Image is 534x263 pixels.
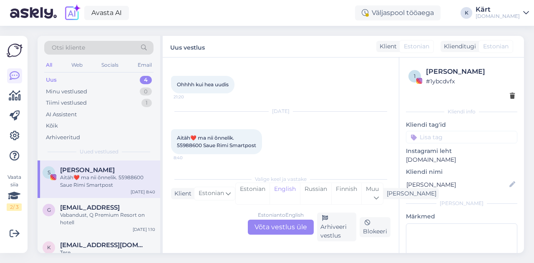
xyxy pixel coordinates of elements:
span: Ohhhh kui hea uudis [177,81,229,88]
span: Estonian [483,42,509,51]
div: [DATE] 8:40 [131,189,155,195]
div: Klienditugi [441,42,476,51]
div: Arhiveeri vestlus [317,213,356,241]
span: 21:20 [174,94,205,100]
div: 0 [140,88,152,96]
div: # 1ybcdvfx [426,77,515,86]
span: Syret Simson [60,166,115,174]
span: Uued vestlused [80,148,118,155]
span: 1 [414,73,416,79]
div: Võta vestlus üle [248,220,314,235]
div: Tiimi vestlused [46,99,87,107]
label: Uus vestlus [170,41,205,52]
div: Uus [46,76,57,84]
div: Socials [100,60,120,70]
p: Märkmed [406,212,517,221]
div: Väljaspool tööaega [355,5,441,20]
span: Estonian [199,189,224,198]
div: [DATE] 1:10 [133,226,155,233]
div: Kõik [46,122,58,130]
span: g [47,207,51,213]
p: Kliendi tag'id [406,120,517,129]
span: Aitäh❤️ ma nii õnnelik. 55988600 Saue Rimi Smartpost [177,135,256,148]
p: Instagrami leht [406,147,517,155]
div: Kliendi info [406,108,517,115]
span: katrin.hobemagi@gmail.com [60,241,147,249]
span: S [48,169,50,175]
input: Lisa nimi [406,180,508,189]
div: Aitäh❤️ ma nii õnnelik. 55988600 Saue Rimi Smartpost [60,174,155,189]
div: Klient [376,42,397,51]
span: Muu [366,185,379,193]
img: explore-ai [63,4,81,22]
div: [PERSON_NAME] [426,67,515,77]
div: English [270,183,300,204]
p: Kliendi nimi [406,168,517,176]
div: Kärt [476,6,520,13]
div: Valige keel ja vastake [171,175,390,183]
span: geritp80@gmail.con [60,204,120,211]
p: [DOMAIN_NAME] [406,155,517,164]
a: Avasta AI [84,6,129,20]
div: Russian [300,183,331,204]
span: 8:40 [174,155,205,161]
div: Estonian [236,183,270,204]
div: Klient [171,189,191,198]
img: Askly Logo [7,43,23,58]
div: [DATE] [171,108,390,115]
div: 4 [140,76,152,84]
div: [PERSON_NAME] [406,200,517,207]
div: Blokeeri [360,217,390,237]
div: [DOMAIN_NAME] [476,13,520,20]
div: Minu vestlused [46,88,87,96]
div: 1 [141,99,152,107]
span: Otsi kliente [52,43,85,52]
div: Vaata siia [7,173,22,211]
input: Lisa tag [406,131,517,143]
div: K [461,7,472,19]
div: [PERSON_NAME] [383,189,436,198]
div: AI Assistent [46,110,77,119]
div: 2 / 3 [7,203,22,211]
div: Email [136,60,154,70]
div: Tere. [60,249,155,256]
span: k [47,244,51,250]
div: Estonian to English [258,211,304,219]
span: Estonian [404,42,429,51]
div: All [44,60,54,70]
a: Kärt[DOMAIN_NAME] [476,6,529,20]
div: Finnish [331,183,361,204]
div: Vabandust, Q Premium Resort on hotell [60,211,155,226]
div: Arhiveeritud [46,133,80,142]
div: Web [70,60,84,70]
